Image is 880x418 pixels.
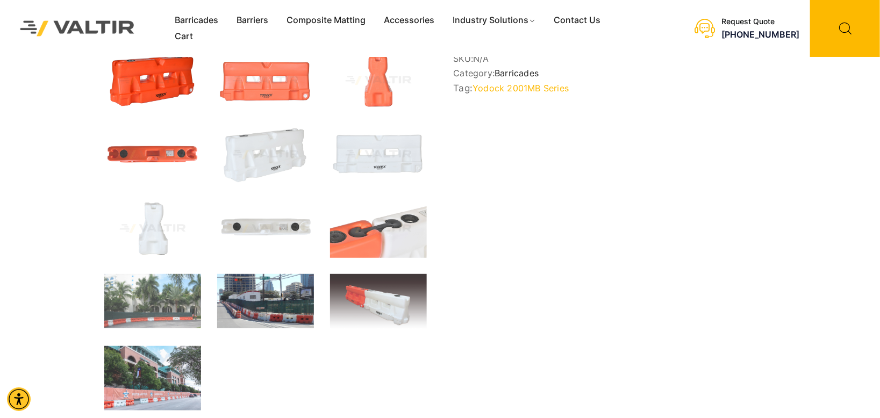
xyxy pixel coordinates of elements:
[473,83,569,93] a: Yodock 2001MB Series
[454,54,776,64] span: SKU:
[330,52,427,110] img: An orange traffic cone with a wide base and a tapered top, designed for road safety and traffic m...
[166,12,227,28] a: Barricades
[473,53,489,64] span: N/A
[454,68,776,78] span: Category:
[217,274,314,328] img: Construction site with traffic barriers, green fencing, and a street sign for Nueces St. in an ur...
[721,29,799,40] a: call (888) 496-3625
[330,274,427,330] img: A segmented traffic barrier featuring orange and white sections, designed for road safety and del...
[217,200,314,258] img: A white plastic tank with two black caps and a label on the side, viewed from above.
[227,12,277,28] a: Barriers
[443,12,545,28] a: Industry Solutions
[8,9,147,48] img: Valtir Rentals
[7,387,31,411] div: Accessibility Menu
[330,200,427,258] img: Close-up of two connected plastic containers, one orange and one white, featuring black caps and ...
[217,126,314,184] img: A white plastic barrier with a textured surface, designed for traffic control or safety purposes.
[104,126,201,184] img: An orange plastic dock float with two circular openings and a rectangular label on top.
[104,200,201,258] img: A white plastic container with a unique shape, likely used for storage or dispensing liquids.
[375,12,443,28] a: Accessories
[217,52,314,110] img: An orange traffic barrier with two rectangular openings and a logo, designed for road safety and ...
[495,68,539,78] a: Barricades
[545,12,610,28] a: Contact Us
[454,83,776,93] span: Tag:
[277,12,375,28] a: Composite Matting
[166,28,202,45] a: Cart
[721,17,799,26] div: Request Quote
[104,274,201,328] img: A construction area with orange and white barriers, surrounded by palm trees and a building in th...
[104,346,201,410] img: A view of Minute Maid Park with a barrier displaying "Houston Astros" and a Texas flag, surrounde...
[104,52,201,110] img: 2001MB_Org_3Q.jpg
[330,126,427,184] img: A white plastic barrier with two rectangular openings, featuring the brand name "Yodock" and a logo.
